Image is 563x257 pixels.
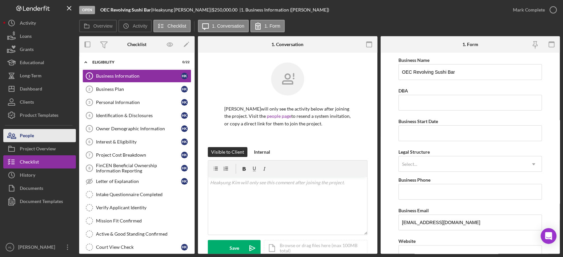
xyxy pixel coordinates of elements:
button: Loans [3,30,76,43]
div: H K [181,244,188,250]
div: [PERSON_NAME] [16,241,59,255]
div: 1. Form [462,42,478,47]
div: H K [181,178,188,185]
label: 1. Conversation [212,23,244,29]
div: H K [181,73,188,79]
div: Owner Demographic Information [96,126,181,131]
label: Website [398,238,416,244]
label: Business Phone [398,177,430,183]
div: Letter of Explanation [96,179,181,184]
div: Business Information [96,73,181,79]
button: Educational [3,56,76,69]
div: Activity [20,16,36,31]
button: Activity [118,20,151,32]
div: $250,000.00 [212,7,239,13]
a: Document Templates [3,195,76,208]
div: H K [181,112,188,119]
div: FinCEN Beneficial Ownership Information Reporting [96,163,181,173]
label: Business Start Date [398,118,438,124]
div: History [20,168,35,183]
tspan: 1 [88,74,90,78]
tspan: 5 [88,127,90,131]
tspan: 3 [88,100,90,104]
a: 4Identification & DisclosuresHK [82,109,191,122]
button: Grants [3,43,76,56]
div: Checklist [127,42,146,47]
div: Product Templates [20,109,58,123]
tspan: 7 [88,153,90,157]
a: Intake Questionnaire Completed [82,188,191,201]
a: 3Personal InformationHK [82,96,191,109]
div: Open Intercom Messenger [541,228,556,244]
div: Open [79,6,95,14]
button: Save [208,240,261,256]
div: Project Overview [20,142,56,157]
a: 2Business PlanHK [82,83,191,96]
button: Activity [3,16,76,30]
button: People [3,129,76,142]
a: 1Business InformationHK [82,69,191,83]
a: people page [267,113,291,119]
button: Product Templates [3,109,76,122]
button: Documents [3,182,76,195]
div: People [20,129,34,144]
div: Visible to Client [211,147,244,157]
div: Verify Applicant Identity [96,205,191,210]
div: Documents [20,182,43,196]
button: Dashboard [3,82,76,95]
div: Select... [402,162,417,167]
a: 7Project Cost BreakdownHK [82,148,191,162]
button: 1. Form [250,20,285,32]
div: H K [181,165,188,171]
label: 1. Form [265,23,280,29]
div: Clients [20,95,34,110]
div: Business Plan [96,87,181,92]
div: Eligibility [92,60,173,64]
button: Overview [79,20,117,32]
div: Dashboard [20,82,42,97]
div: 1. Conversation [271,42,303,47]
label: Activity [133,23,147,29]
div: Internal [254,147,270,157]
a: Mission Fit Confirmed [82,214,191,227]
label: Overview [93,23,112,29]
a: 5Owner Demographic InformationHK [82,122,191,135]
button: Long-Term [3,69,76,82]
div: Heakyung [PERSON_NAME] | [152,7,212,13]
div: Intake Questionnaire Completed [96,192,191,197]
button: Clients [3,95,76,109]
div: H K [181,139,188,145]
div: H K [181,86,188,92]
div: H K [181,99,188,106]
div: Court View Check [96,244,181,250]
label: DBA [398,88,408,93]
div: Educational [20,56,44,71]
div: H K [181,152,188,158]
div: Grants [20,43,34,58]
div: Document Templates [20,195,63,210]
label: Business Email [398,208,429,213]
tspan: 6 [88,140,90,144]
button: AL[PERSON_NAME] [3,241,76,254]
div: | 1. Business Information ([PERSON_NAME]) [239,7,329,13]
button: Project Overview [3,142,76,155]
a: Verify Applicant Identity [82,201,191,214]
div: | [100,7,152,13]
div: Checklist [20,155,39,170]
button: 1. Conversation [198,20,249,32]
div: Personal Information [96,100,181,105]
button: Visible to Client [208,147,247,157]
button: History [3,168,76,182]
tspan: 2 [88,87,90,91]
button: Internal [251,147,273,157]
a: Active & Good Standing Confirmed [82,227,191,241]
